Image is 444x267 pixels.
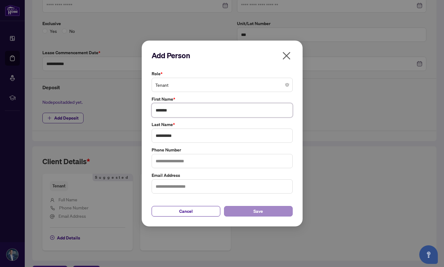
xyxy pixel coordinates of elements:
label: Last Name [152,121,293,128]
label: Phone Number [152,147,293,153]
label: Role [152,70,293,77]
button: Cancel [152,206,220,217]
span: Tenant [155,79,289,91]
span: Cancel [179,206,193,216]
span: Save [253,206,263,216]
h2: Add Person [152,50,293,60]
label: Email Address [152,172,293,179]
span: close [282,51,291,61]
label: First Name [152,96,293,103]
button: Save [224,206,293,217]
span: close-circle [285,83,289,87]
button: Open asap [419,245,438,264]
